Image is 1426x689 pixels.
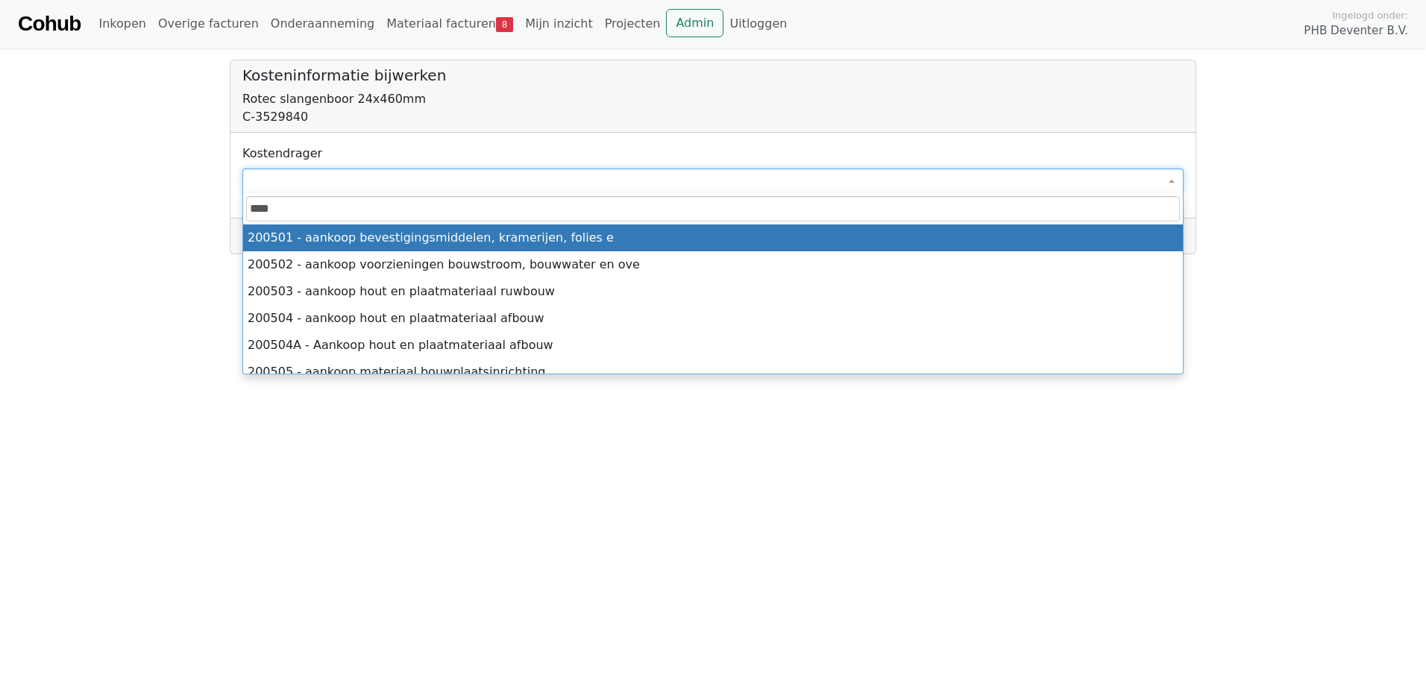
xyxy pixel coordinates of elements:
[666,9,723,37] a: Admin
[18,6,81,42] a: Cohub
[92,9,151,39] a: Inkopen
[496,17,513,32] span: 8
[242,145,322,163] label: Kostendrager
[599,9,667,39] a: Projecten
[242,90,1184,108] div: Rotec slangenboor 24x460mm
[243,332,1183,359] li: 200504A - Aankoop hout en plaatmateriaal afbouw
[242,108,1184,126] div: C-3529840
[243,278,1183,305] li: 200503 - aankoop hout en plaatmateriaal ruwbouw
[723,9,793,39] a: Uitloggen
[242,66,1184,84] h5: Kosteninformatie bijwerken
[243,359,1183,386] li: 200505 - aankoop materiaal bouwplaatsinrichting
[265,9,380,39] a: Onderaanneming
[1304,22,1408,40] span: PHB Deventer B.V.
[380,9,519,39] a: Materiaal facturen8
[519,9,599,39] a: Mijn inzicht
[152,9,265,39] a: Overige facturen
[243,305,1183,332] li: 200504 - aankoop hout en plaatmateriaal afbouw
[243,251,1183,278] li: 200502 - aankoop voorzieningen bouwstroom, bouwwater en ove
[243,224,1183,251] li: 200501 - aankoop bevestigingsmiddelen, kramerijen, folies e
[1332,8,1408,22] span: Ingelogd onder:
